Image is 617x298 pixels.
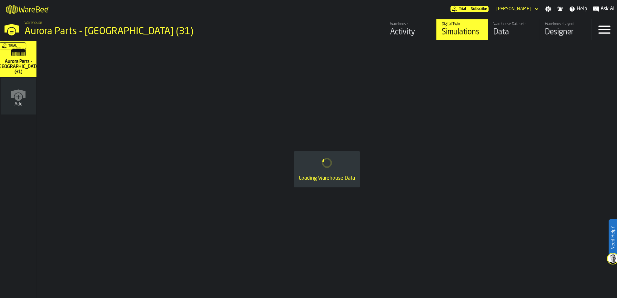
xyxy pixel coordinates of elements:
[1,78,36,116] a: link-to-/wh/new
[545,27,586,37] div: Designer
[554,6,566,12] label: button-toggle-Notifications
[25,21,42,25] span: Warehouse
[450,6,489,12] div: Menu Subscription
[442,27,483,37] div: Simulations
[442,22,483,26] div: Digital Twin
[459,7,466,11] span: Trial
[609,220,616,256] label: Need Help?
[471,7,487,11] span: Subscribe
[592,19,617,40] label: button-toggle-Menu
[8,44,17,48] span: Trial
[25,26,199,37] div: Aurora Parts - [GEOGRAPHIC_DATA] (31)
[494,5,540,13] div: DropdownMenuValue-Bob Lueken Lueken
[545,22,586,26] div: Warehouse Layout
[540,19,591,40] a: link-to-/wh/i/aa2e4adb-2cd5-4688-aa4a-ec82bcf75d46/designer
[450,6,489,12] a: link-to-/wh/i/aa2e4adb-2cd5-4688-aa4a-ec82bcf75d46/pricing/
[493,22,534,26] div: Warehouse Datasets
[577,5,587,13] span: Help
[542,6,554,12] label: button-toggle-Settings
[488,19,540,40] a: link-to-/wh/i/aa2e4adb-2cd5-4688-aa4a-ec82bcf75d46/data
[493,27,534,37] div: Data
[15,102,23,107] span: Add
[299,174,355,182] div: Loading Warehouse Data
[496,6,531,12] div: DropdownMenuValue-Bob Lueken Lueken
[467,7,470,11] span: —
[566,5,590,13] label: button-toggle-Help
[436,19,488,40] a: link-to-/wh/i/aa2e4adb-2cd5-4688-aa4a-ec82bcf75d46/simulations
[601,5,614,13] span: Ask AI
[0,41,36,78] a: link-to-/wh/i/aa2e4adb-2cd5-4688-aa4a-ec82bcf75d46/simulations
[390,27,431,37] div: Activity
[390,22,431,26] div: Warehouse
[385,19,436,40] a: link-to-/wh/i/aa2e4adb-2cd5-4688-aa4a-ec82bcf75d46/feed/
[590,5,617,13] label: button-toggle-Ask AI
